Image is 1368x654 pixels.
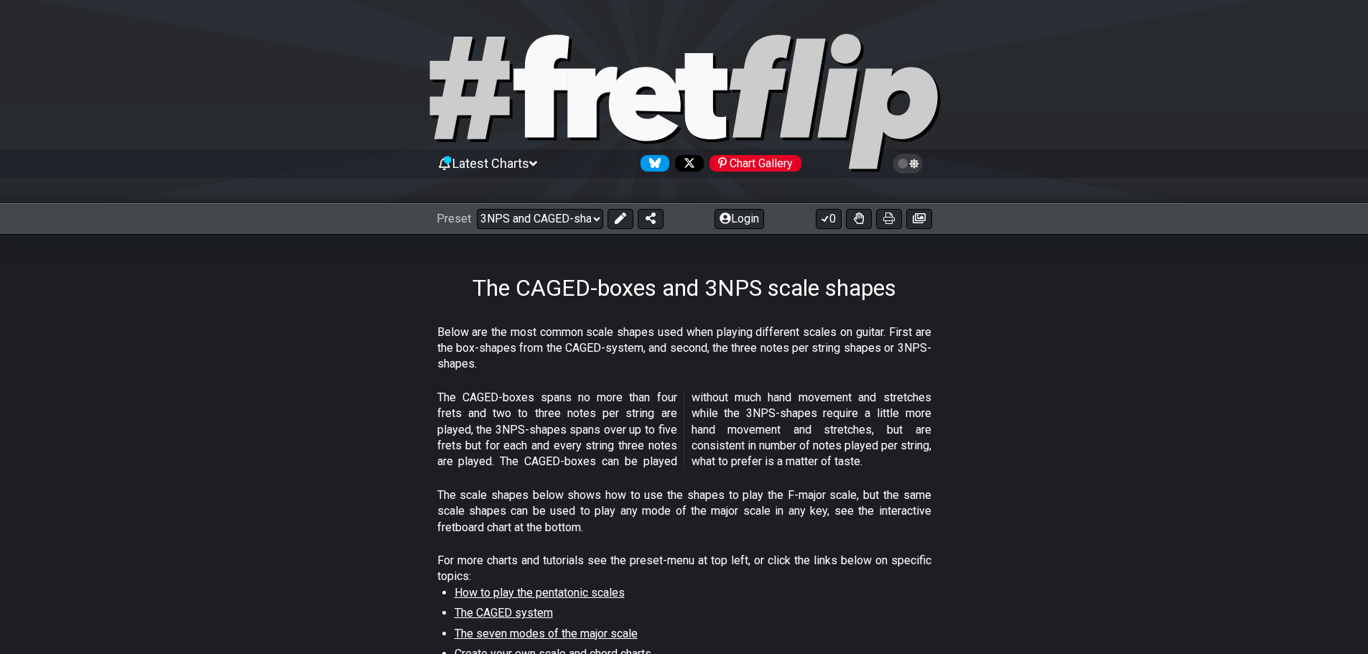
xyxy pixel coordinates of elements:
button: Edit Preset [608,209,633,229]
span: Preset [437,212,471,225]
p: The CAGED-boxes spans no more than four frets and two to three notes per string are played, the 3... [437,390,931,470]
button: Create image [906,209,932,229]
p: The scale shapes below shows how to use the shapes to play the F-major scale, but the same scale ... [437,487,931,536]
p: For more charts and tutorials see the preset-menu at top left, or click the links below on specif... [437,553,931,585]
a: Follow #fretflip at Bluesky [635,155,669,172]
button: Toggle Dexterity for all fretkits [846,209,872,229]
button: Login [715,209,764,229]
span: How to play the pentatonic scales [455,586,625,599]
span: The CAGED system [455,606,553,620]
p: Below are the most common scale shapes used when playing different scales on guitar. First are th... [437,324,931,373]
button: Print [876,209,902,229]
a: #fretflip at Pinterest [704,155,801,172]
span: The seven modes of the major scale [455,627,638,640]
span: Latest Charts [452,156,529,171]
div: Chart Gallery [709,155,801,172]
span: Toggle light / dark theme [900,157,916,170]
button: 0 [816,209,842,229]
select: Preset [477,209,603,229]
button: Share Preset [638,209,664,229]
h1: The CAGED-boxes and 3NPS scale shapes [473,274,896,302]
a: Follow #fretflip at X [669,155,704,172]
